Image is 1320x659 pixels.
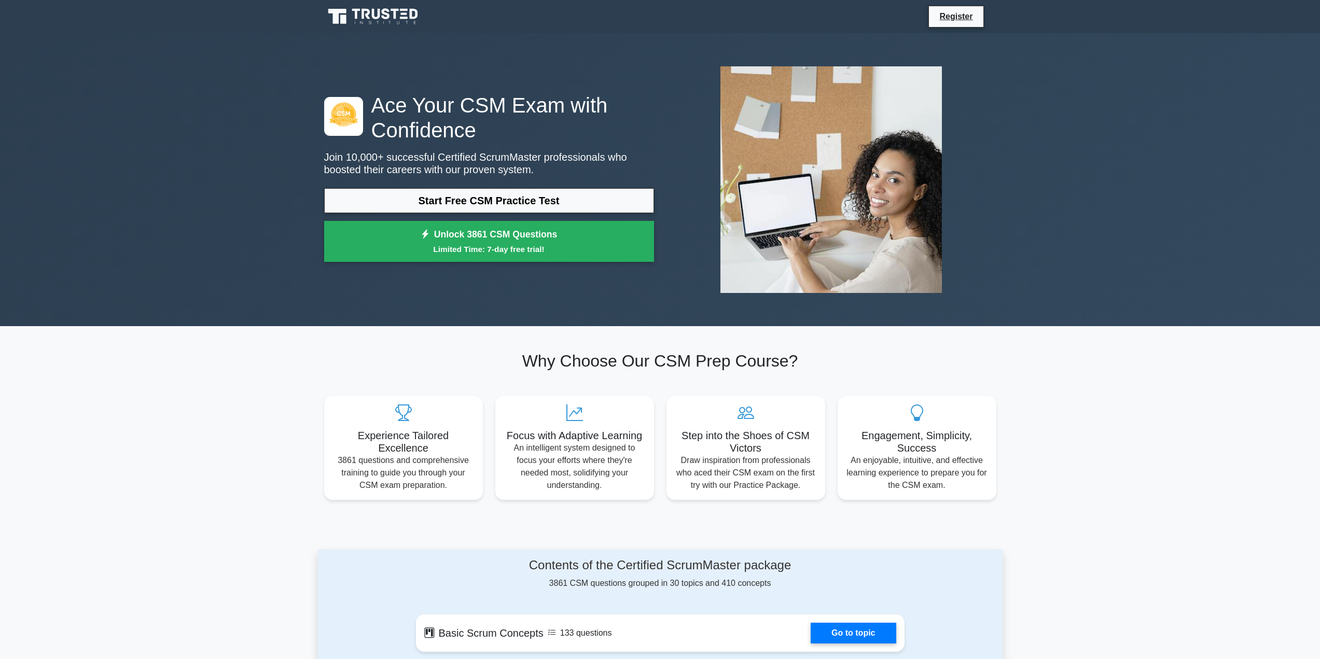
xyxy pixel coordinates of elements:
[675,454,817,492] p: Draw inspiration from professionals who aced their CSM exam on the first try with our Practice Pa...
[675,429,817,454] h5: Step into the Shoes of CSM Victors
[324,93,654,143] h1: Ace Your CSM Exam with Confidence
[846,454,988,492] p: An enjoyable, intuitive, and effective learning experience to prepare you for the CSM exam.
[324,221,654,262] a: Unlock 3861 CSM QuestionsLimited Time: 7-day free trial!
[933,10,979,23] a: Register
[324,188,654,213] a: Start Free CSM Practice Test
[416,558,905,573] h4: Contents of the Certified ScrumMaster package
[324,351,996,371] h2: Why Choose Our CSM Prep Course?
[337,243,641,255] small: Limited Time: 7-day free trial!
[504,429,646,442] h5: Focus with Adaptive Learning
[846,429,988,454] h5: Engagement, Simplicity, Success
[332,454,475,492] p: 3861 questions and comprehensive training to guide you through your CSM exam preparation.
[811,623,896,643] a: Go to topic
[332,429,475,454] h5: Experience Tailored Excellence
[324,151,654,176] p: Join 10,000+ successful Certified ScrumMaster professionals who boosted their careers with our pr...
[504,442,646,492] p: An intelligent system designed to focus your efforts where they're needed most, solidifying your ...
[416,558,905,590] div: 3861 CSM questions grouped in 30 topics and 410 concepts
